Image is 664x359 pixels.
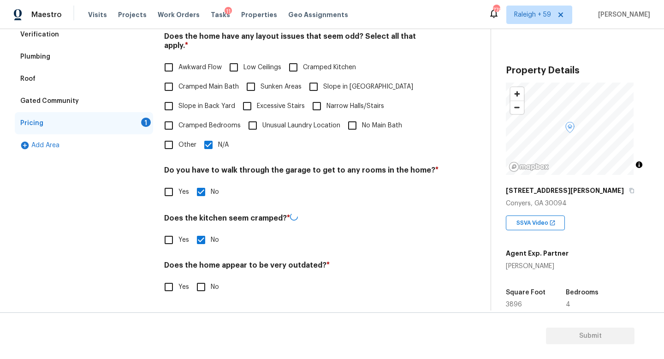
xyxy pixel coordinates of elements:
span: 4 [566,301,570,308]
h5: Agent Exp. Partner [506,249,569,258]
span: N/A [218,140,229,150]
span: Geo Assignments [288,10,348,19]
span: No [211,282,219,292]
div: 770 [493,6,499,15]
span: Low Ceilings [243,63,281,72]
span: Yes [178,235,189,245]
span: Properties [241,10,277,19]
span: Work Orders [158,10,200,19]
h4: Does the home have any layout issues that seem odd? Select all that apply. [164,32,439,54]
span: Unusual Laundry Location [262,121,340,131]
span: Cramped Kitchen [303,63,356,72]
span: Cramped Main Bath [178,82,239,92]
div: 11 [225,7,232,16]
span: Other [178,140,196,150]
div: 1 [141,118,151,127]
span: Toggle attribution [636,160,642,170]
span: No Main Bath [362,121,402,131]
span: Visits [88,10,107,19]
canvas: Map [506,83,634,175]
span: [PERSON_NAME] [594,10,650,19]
div: SSVA Video [506,215,565,230]
img: Open In New Icon [549,220,556,226]
span: Slope in [GEOGRAPHIC_DATA] [323,82,413,92]
button: Copy Address [628,186,636,195]
span: Tasks [211,12,230,18]
button: Zoom out [510,101,524,114]
h5: Bedrooms [566,289,599,296]
div: Verification [20,30,59,39]
span: SSVA Video [516,218,552,227]
button: Zoom in [510,87,524,101]
span: No [211,187,219,197]
div: Gated Community [20,96,79,106]
span: Projects [118,10,147,19]
h3: Property Details [506,66,649,75]
div: Roof [20,74,36,84]
span: Maestro [31,10,62,19]
span: Narrow Halls/Stairs [326,102,384,111]
span: No [211,235,219,245]
h4: Does the kitchen seem cramped? [164,213,439,227]
div: [PERSON_NAME] [506,262,569,271]
span: Sunken Areas [261,82,302,92]
span: 3896 [506,301,522,308]
div: Conyers, GA 30094 [506,199,649,208]
span: Awkward Flow [178,63,222,72]
span: Cramped Bedrooms [178,121,241,131]
a: Mapbox homepage [509,162,549,172]
div: Pricing [20,119,43,128]
span: Excessive Stairs [257,102,305,111]
div: Add Area [15,134,153,156]
h5: [STREET_ADDRESS][PERSON_NAME] [506,186,624,195]
span: Slope in Back Yard [178,102,235,111]
h5: Square Foot [506,289,545,296]
div: Plumbing [20,52,50,61]
span: Yes [178,187,189,197]
h4: Does the home appear to be very outdated? [164,261,439,274]
span: Yes [178,282,189,292]
div: Map marker [565,122,575,136]
button: Toggle attribution [634,159,645,170]
h4: Do you have to walk through the garage to get to any rooms in the home? [164,166,439,179]
span: Raleigh + 59 [514,10,551,19]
